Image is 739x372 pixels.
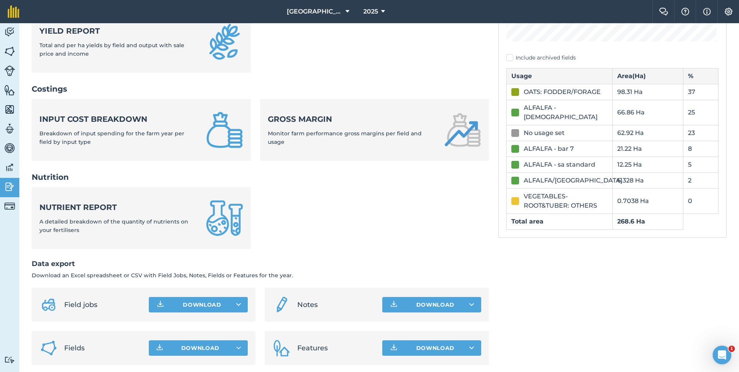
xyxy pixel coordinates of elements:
[4,356,15,363] img: svg+xml;base64,PD94bWwgdmVyc2lvbj0iMS4wIiBlbmNvZGluZz0idXRmLTgiPz4KPCEtLSBHZW5lcmF0b3I6IEFkb2JlIE...
[524,144,574,154] div: ALFALFA - bar 7
[32,187,251,249] a: Nutrient reportA detailed breakdown of the quantity of nutrients on your fertilisers
[382,297,481,312] button: Download
[524,160,595,169] div: ALFALFA - sa standard
[4,65,15,76] img: svg+xml;base64,PD94bWwgdmVyc2lvbj0iMS4wIiBlbmNvZGluZz0idXRmLTgiPz4KPCEtLSBHZW5lcmF0b3I6IEFkb2JlIE...
[612,84,683,100] td: 98.31 Ha
[683,188,718,213] td: 0
[39,202,197,213] strong: Nutrient report
[287,7,342,16] span: [GEOGRAPHIC_DATA][PERSON_NAME]
[506,68,612,84] th: Usage
[524,103,608,122] div: ALFALFA - [DEMOGRAPHIC_DATA]
[156,300,165,309] img: Download icon
[4,104,15,115] img: svg+xml;base64,PHN2ZyB4bWxucz0iaHR0cDovL3d3dy53My5vcmcvMjAwMC9zdmciIHdpZHRoPSI1NiIgaGVpZ2h0PSI2MC...
[506,54,719,62] label: Include archived fields
[683,125,718,141] td: 23
[683,157,718,172] td: 5
[64,343,143,353] span: Fields
[713,346,731,364] iframe: Intercom live chat
[39,26,197,36] strong: Yield report
[683,68,718,84] th: %
[511,218,543,225] strong: Total area
[724,8,733,15] img: A cog icon
[382,340,481,356] button: Download
[4,201,15,212] img: svg+xml;base64,PD94bWwgdmVyc2lvbj0iMS4wIiBlbmNvZGluZz0idXRmLTgiPz4KPCEtLSBHZW5lcmF0b3I6IEFkb2JlIE...
[683,141,718,157] td: 8
[32,11,251,73] a: Yield reportTotal and per ha yields by field and output with sale price and income
[64,299,143,310] span: Field jobs
[681,8,690,15] img: A question mark icon
[4,84,15,96] img: svg+xml;base64,PHN2ZyB4bWxucz0iaHR0cDovL3d3dy53My5vcmcvMjAwMC9zdmciIHdpZHRoPSI1NiIgaGVpZ2h0PSI2MC...
[149,297,248,312] button: Download
[612,188,683,213] td: 0.7038 Ha
[206,200,243,237] img: Nutrient report
[683,84,718,100] td: 37
[39,339,58,357] img: Fields icon
[8,5,19,18] img: fieldmargin Logo
[612,141,683,157] td: 21.22 Ha
[39,130,184,145] span: Breakdown of input spending for the farm year per field by input type
[260,99,489,161] a: Gross marginMonitor farm performance gross margins per field and usage
[659,8,668,15] img: Two speech bubbles overlapping with the left bubble in the forefront
[32,84,489,94] h2: Costings
[32,99,251,161] a: Input cost breakdownBreakdown of input spending for the farm year per field by input type
[363,7,378,16] span: 2025
[39,42,184,57] span: Total and per ha yields by field and output with sale price and income
[683,172,718,188] td: 2
[389,300,398,309] img: Download icon
[149,340,248,356] button: Download
[32,172,489,183] h2: Nutrition
[32,271,489,280] p: Download an Excel spreadsheet or CSV with Field Jobs, Notes, Fields or Features for the year.
[524,176,622,185] div: ALFALFA/[GEOGRAPHIC_DATA]
[206,111,243,148] img: Input cost breakdown
[612,100,683,125] td: 66.86 Ha
[272,339,291,357] img: Features icon
[4,123,15,135] img: svg+xml;base64,PD94bWwgdmVyc2lvbj0iMS4wIiBlbmNvZGluZz0idXRmLTgiPz4KPCEtLSBHZW5lcmF0b3I6IEFkb2JlIE...
[39,218,188,234] span: A detailed breakdown of the quantity of nutrients on your fertilisers
[181,344,220,352] span: Download
[4,46,15,57] img: svg+xml;base64,PHN2ZyB4bWxucz0iaHR0cDovL3d3dy53My5vcmcvMjAwMC9zdmciIHdpZHRoPSI1NiIgaGVpZ2h0PSI2MC...
[39,295,58,314] img: svg+xml;base64,PD94bWwgdmVyc2lvbj0iMS4wIiBlbmNvZGluZz0idXRmLTgiPz4KPCEtLSBHZW5lcmF0b3I6IEFkb2JlIE...
[729,346,735,352] span: 1
[297,299,376,310] span: Notes
[268,130,422,145] span: Monitor farm performance gross margins per field and usage
[4,142,15,154] img: svg+xml;base64,PD94bWwgdmVyc2lvbj0iMS4wIiBlbmNvZGluZz0idXRmLTgiPz4KPCEtLSBHZW5lcmF0b3I6IEFkb2JlIE...
[272,295,291,314] img: svg+xml;base64,PD94bWwgdmVyc2lvbj0iMS4wIiBlbmNvZGluZz0idXRmLTgiPz4KPCEtLSBHZW5lcmF0b3I6IEFkb2JlIE...
[612,125,683,141] td: 62.92 Ha
[268,114,434,125] strong: Gross margin
[4,162,15,173] img: svg+xml;base64,PD94bWwgdmVyc2lvbj0iMS4wIiBlbmNvZGluZz0idXRmLTgiPz4KPCEtLSBHZW5lcmF0b3I6IEFkb2JlIE...
[703,7,711,16] img: svg+xml;base64,PHN2ZyB4bWxucz0iaHR0cDovL3d3dy53My5vcmcvMjAwMC9zdmciIHdpZHRoPSIxNyIgaGVpZ2h0PSIxNy...
[39,114,197,125] strong: Input cost breakdown
[444,111,481,148] img: Gross margin
[32,258,489,270] h2: Data export
[524,87,601,97] div: OATS: FODDER/FORAGE
[297,343,376,353] span: Features
[4,181,15,193] img: svg+xml;base64,PD94bWwgdmVyc2lvbj0iMS4wIiBlbmNvZGluZz0idXRmLTgiPz4KPCEtLSBHZW5lcmF0b3I6IEFkb2JlIE...
[4,26,15,38] img: svg+xml;base64,PD94bWwgdmVyc2lvbj0iMS4wIiBlbmNvZGluZz0idXRmLTgiPz4KPCEtLSBHZW5lcmF0b3I6IEFkb2JlIE...
[683,100,718,125] td: 25
[612,172,683,188] td: 6.328 Ha
[612,157,683,172] td: 12.25 Ha
[524,128,565,138] div: No usage set
[206,23,243,60] img: Yield report
[389,343,398,353] img: Download icon
[524,192,608,210] div: VEGETABLES-ROOT&TUBER: OTHERS
[612,68,683,84] th: Area ( Ha )
[617,218,645,225] strong: 268.6 Ha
